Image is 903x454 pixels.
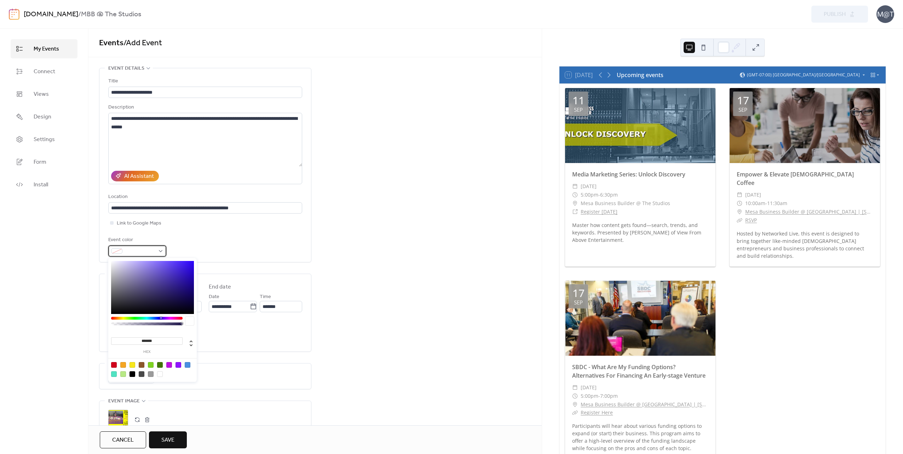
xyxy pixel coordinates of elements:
[574,300,583,305] div: Sep
[149,431,187,448] button: Save
[81,8,141,21] b: MBB @ The Studios
[745,191,761,199] span: [DATE]
[572,408,578,417] div: ​
[108,236,165,244] div: Event color
[112,436,134,444] span: Cancel
[565,422,715,452] div: Participants will hear about various funding options to expand (or start) their business. This pr...
[737,199,742,208] div: ​
[745,208,873,216] a: Mesa Business Builder @ [GEOGRAPHIC_DATA] | [STREET_ADDRESS]
[581,392,598,400] span: 5:00pm
[130,371,135,377] div: #000000
[176,362,181,368] div: #9013FE
[209,293,219,301] span: Date
[78,8,81,21] b: /
[572,170,685,178] a: Media Marketing Series: Unlock Discovery
[737,191,742,199] div: ​
[767,199,787,208] span: 11:30am
[598,191,600,199] span: -
[34,135,55,144] span: Settings
[581,182,597,191] span: [DATE]
[581,199,670,208] span: Mesa Business Builder @ The Studios
[148,362,154,368] div: #7ED321
[600,191,618,199] span: 6:30pm
[161,436,174,444] span: Save
[34,113,51,121] span: Design
[617,71,663,79] div: Upcoming events
[600,392,618,400] span: 7:00pm
[765,199,767,208] span: -
[117,219,161,228] span: Link to Google Maps
[572,199,578,208] div: ​
[260,293,271,301] span: Time
[11,62,77,81] a: Connect
[157,362,163,368] div: #417505
[11,130,77,149] a: Settings
[572,363,706,379] a: SBDC - What Are My Funding Options? Alternatives For Financing An Early-stage Venture
[573,95,585,106] div: 11
[573,288,585,298] div: 17
[738,107,747,112] div: Sep
[572,400,578,409] div: ​
[565,221,715,244] div: Master how content gets found—search, trends, and keywords. Presented by [PERSON_NAME] of View Fr...
[100,431,146,448] button: Cancel
[572,208,578,216] div: ​
[11,85,77,104] a: Views
[123,35,162,51] span: / Add Event
[581,208,617,215] a: Register [DATE]
[581,400,708,409] a: Mesa Business Builder @ [GEOGRAPHIC_DATA] | [STREET_ADDRESS]
[730,230,880,260] div: Hosted by Networked Live, this event is designed to bring together like-minded [DEMOGRAPHIC_DATA]...
[745,217,757,223] a: RSVP
[572,191,578,199] div: ​
[108,397,140,406] span: Event image
[108,77,301,86] div: Title
[572,383,578,392] div: ​
[9,8,19,20] img: logo
[34,68,55,76] span: Connect
[572,392,578,400] div: ​
[737,216,742,225] div: ​
[120,371,126,377] div: #B8E986
[111,371,117,377] div: #50E3C2
[130,362,135,368] div: #F8E71C
[99,35,123,51] a: Events
[572,182,578,191] div: ​
[139,371,144,377] div: #4A4A4A
[166,362,172,368] div: #BD10E0
[737,95,749,106] div: 17
[108,193,301,201] div: Location
[209,283,231,291] div: End date
[11,152,77,171] a: Form
[876,5,894,23] div: M@T
[11,175,77,194] a: Install
[108,64,144,73] span: Event details
[11,107,77,126] a: Design
[574,107,583,112] div: Sep
[581,383,597,392] span: [DATE]
[737,170,854,187] a: Empower & Elevate [DEMOGRAPHIC_DATA] Coffee
[581,409,613,416] a: Register Here
[139,362,144,368] div: #8B572A
[737,208,742,216] div: ​
[24,8,78,21] a: [DOMAIN_NAME]
[108,410,128,430] div: ;
[111,362,117,368] div: #D0021B
[185,362,190,368] div: #4A90E2
[598,392,600,400] span: -
[111,350,183,354] label: hex
[124,172,154,181] div: AI Assistant
[747,73,860,77] span: (GMT-07:00) [GEOGRAPHIC_DATA]/[GEOGRAPHIC_DATA]
[34,158,46,167] span: Form
[11,39,77,58] a: My Events
[581,191,598,199] span: 5:00pm
[111,171,159,181] button: AI Assistant
[34,45,59,53] span: My Events
[108,103,301,112] div: Description
[745,199,765,208] span: 10:00am
[157,371,163,377] div: #FFFFFF
[148,371,154,377] div: #9B9B9B
[34,90,49,99] span: Views
[120,362,126,368] div: #F5A623
[34,181,48,189] span: Install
